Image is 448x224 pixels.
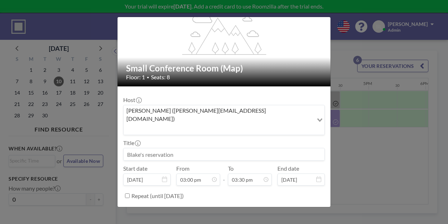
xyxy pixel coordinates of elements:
label: Repeat (until [DATE]) [131,192,184,199]
label: Start date [123,165,147,172]
input: Blake's reservation [124,148,324,160]
span: • [147,75,149,80]
label: Title [123,139,140,146]
span: Seats: 8 [151,74,170,81]
label: Host [123,96,141,103]
label: To [228,165,234,172]
g: flex-grow: 1.2; [182,12,266,54]
h2: Small Conference Room (Map) [126,63,323,74]
label: End date [277,165,299,172]
div: Search for option [124,105,324,135]
span: [PERSON_NAME] ([PERSON_NAME][EMAIL_ADDRESS][DOMAIN_NAME]) [125,107,312,123]
span: Floor: 1 [126,74,145,81]
input: Search for option [124,124,313,133]
label: From [176,165,189,172]
span: - [223,167,225,183]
